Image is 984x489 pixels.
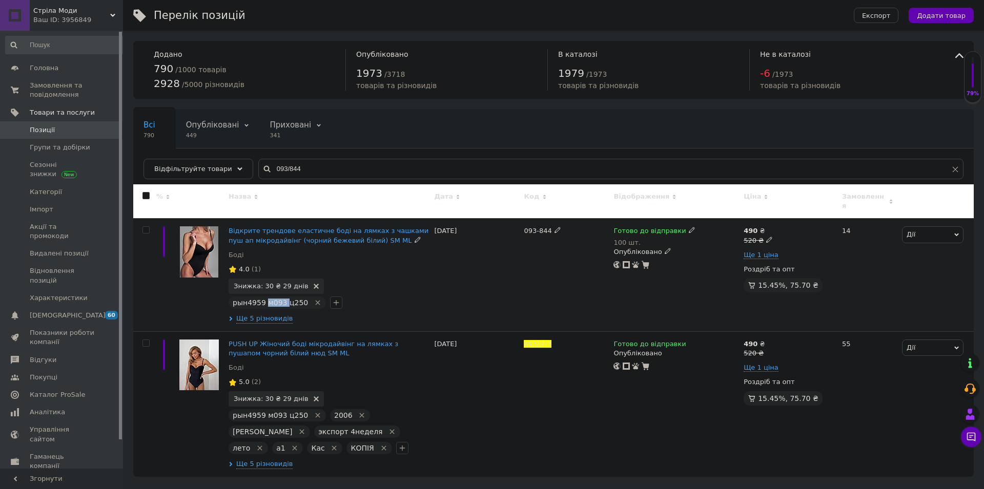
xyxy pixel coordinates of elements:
[30,311,106,320] span: [DEMOGRAPHIC_DATA]
[965,90,981,97] div: 79%
[233,444,250,452] span: лето
[154,10,245,21] div: Перелік позицій
[744,349,765,358] div: 520 ₴
[744,226,773,236] div: ₴
[229,192,251,201] span: Назва
[388,428,396,436] svg: Видалити мітку
[234,395,309,402] span: Знижка: 30 ₴ 29 днів
[524,192,539,201] span: Код
[524,340,551,348] span: 093/844
[252,265,261,273] span: (1)
[233,428,292,436] span: [PERSON_NAME]
[917,12,966,19] span: Додати товар
[744,364,778,372] span: Ще 1 ціна
[233,299,308,307] span: рын4959 м093 ц250
[180,226,218,278] img: Открытое трендовое эластичное боди на лямках с чашками пуш ап микродайвинг (чёрный бежевый белый)...
[524,227,551,235] span: 093-844
[432,331,521,477] div: [DATE]
[311,444,324,452] span: Кас
[613,340,686,351] span: Готово до відправки
[229,340,398,357] a: PUSH UP Жіночий боді мікродайвінг на лямках з пушапом чорний білий нюд SM ML
[760,81,840,90] span: товарів та різновидів
[432,219,521,332] div: [DATE]
[30,425,95,443] span: Управління сайтом
[291,444,299,452] svg: Видалити мітку
[182,80,244,89] span: / 5000 різновидів
[154,165,232,173] span: Відфільтруйте товари
[30,205,53,214] span: Імпорт
[434,192,453,201] span: Дата
[186,132,239,139] span: 449
[30,143,90,152] span: Групи та добірки
[613,247,739,257] div: Опубліковано
[613,349,739,358] div: Опубліковано
[30,125,55,135] span: Позиції
[744,192,761,201] span: Ціна
[907,230,915,238] span: Дії
[233,411,308,419] span: рын4959 м093 ц250
[143,120,155,130] span: Всі
[744,265,833,274] div: Роздріб та опт
[318,428,382,436] span: экспорт 4неделя
[30,187,62,197] span: Категорії
[836,331,899,477] div: 55
[356,50,408,58] span: Опубліковано
[356,81,437,90] span: товарів та різновидів
[772,70,793,78] span: / 1973
[179,339,219,390] img: PUSH UP Женский боди микродайвинг на лямках с пушапом черный нюд белый SM ML
[154,77,180,90] span: 2928
[30,390,85,399] span: Каталог ProSale
[30,266,95,285] span: Відновлення позицій
[143,132,155,139] span: 790
[744,339,765,349] div: ₴
[156,192,163,201] span: %
[270,120,311,130] span: Приховані
[229,250,243,260] a: Боді
[907,344,915,351] span: Дії
[30,81,95,99] span: Замовлення та повідомлення
[30,373,57,382] span: Покупці
[30,160,95,179] span: Сезонні знижки
[236,459,293,469] span: Ще 5 різновидів
[239,378,250,386] span: 5.0
[234,283,309,289] span: Знижка: 30 ₴ 29 днів
[298,428,306,436] svg: Видалити мітку
[380,444,388,452] svg: Видалити мітку
[744,377,833,387] div: Роздріб та опт
[229,363,243,372] a: Боді
[854,8,899,23] button: Експорт
[236,314,293,324] span: Ще 5 різновидів
[760,50,811,58] span: Не в каталозі
[558,50,598,58] span: В каталозі
[154,50,182,58] span: Додано
[154,62,173,75] span: 790
[842,192,886,210] span: Замовлення
[5,36,127,54] input: Пошук
[239,265,250,273] span: 4.0
[229,227,428,244] a: Відкрите трендове еластичне боді на лямках з чашками пуш ап мікродайвінг (чорний бежевий білий) S...
[30,355,56,365] span: Відгуки
[175,66,226,74] span: / 1000 товарів
[961,427,981,447] button: Чат з покупцем
[30,408,65,417] span: Аналітика
[270,132,311,139] span: 341
[358,411,366,419] svg: Видалити мітку
[758,394,818,402] span: 15.45%, 75.70 ₴
[314,299,322,307] svg: Видалити мітку
[613,227,686,238] span: Готово до відправки
[186,120,239,130] span: Опубліковані
[613,239,695,246] div: 100 шт.
[862,12,891,19] span: Експорт
[30,63,58,73] span: Головна
[105,311,118,320] span: 60
[758,281,818,289] span: 15.45%, 75.70 ₴
[133,148,273,187] div: Автозаповнення характеристик
[836,219,899,332] div: 14
[744,251,778,259] span: Ще 1 ціна
[258,159,963,179] input: Пошук по назві позиції, артикулу і пошуковим запитам
[558,81,639,90] span: товарів та різновидів
[252,378,261,386] span: (2)
[384,70,405,78] span: / 3718
[314,411,322,419] svg: Видалити мітку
